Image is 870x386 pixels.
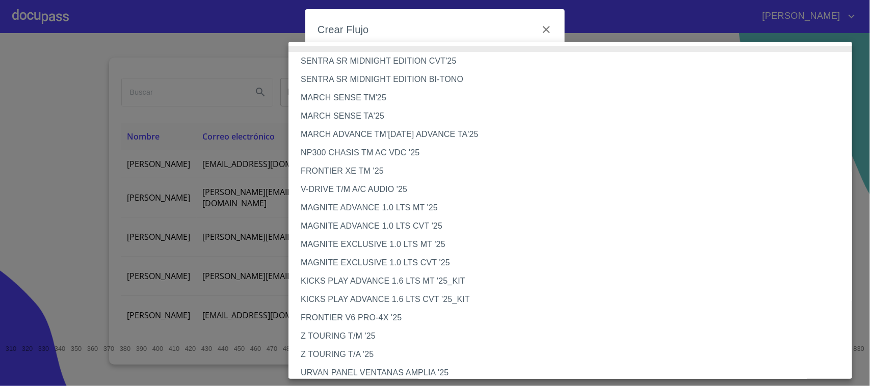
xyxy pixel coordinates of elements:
[288,180,862,199] li: V-DRIVE T/M A/C AUDIO '25
[288,364,862,382] li: URVAN PANEL VENTANAS AMPLIA '25
[288,254,862,272] li: MAGNITE EXCLUSIVE 1.0 LTS CVT '25
[288,199,862,217] li: MAGNITE ADVANCE 1.0 LTS MT '25
[288,89,862,107] li: MARCH SENSE TM'25
[288,125,862,144] li: MARCH ADVANCE TM'[DATE] ADVANCE TA'25
[288,272,862,290] li: KICKS PLAY ADVANCE 1.6 LTS MT '25_KIT
[288,235,862,254] li: MAGNITE EXCLUSIVE 1.0 LTS MT '25
[288,162,862,180] li: FRONTIER XE TM '25
[288,327,862,345] li: Z TOURING T/M '25
[288,107,862,125] li: MARCH SENSE TA'25
[288,309,862,327] li: FRONTIER V6 PRO-4X '25
[288,52,862,70] li: SENTRA SR MIDNIGHT EDITION CVT'25
[288,345,862,364] li: Z TOURING T/A '25
[288,217,862,235] li: MAGNITE ADVANCE 1.0 LTS CVT '25
[288,290,862,309] li: KICKS PLAY ADVANCE 1.6 LTS CVT '25_KIT
[288,144,862,162] li: NP300 CHASIS TM AC VDC '25
[288,70,862,89] li: SENTRA SR MIDNIGHT EDITION BI-TONO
